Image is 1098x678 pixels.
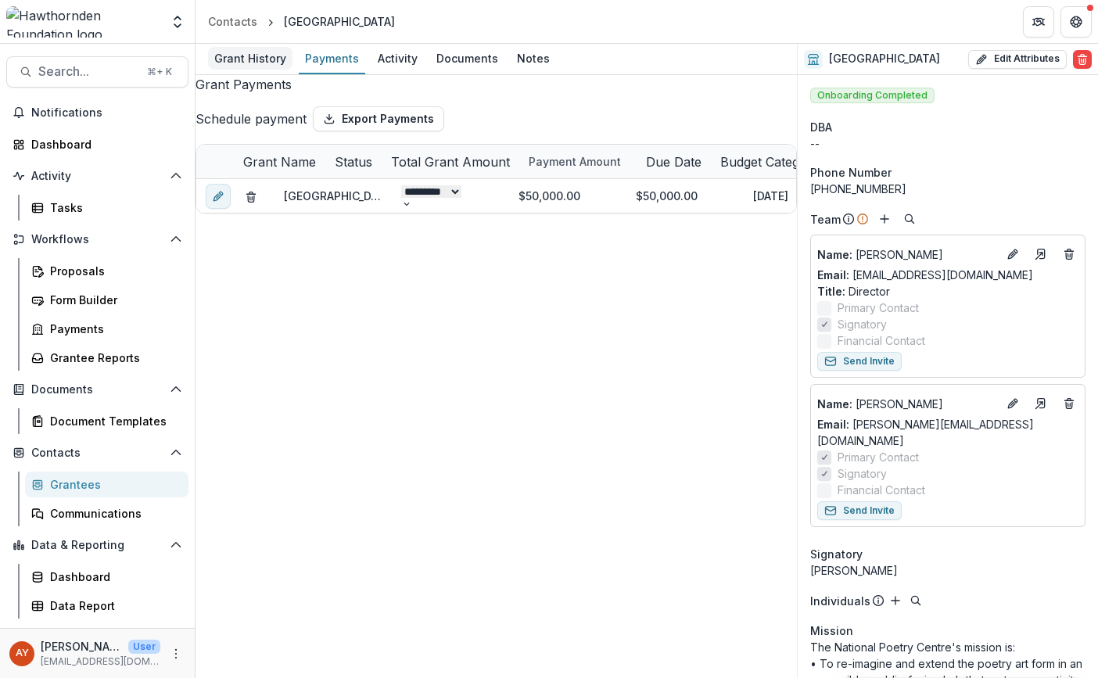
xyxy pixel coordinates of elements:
div: Grant History [208,47,292,70]
div: Andreas Yuíza [16,648,29,658]
div: Status [325,152,382,171]
button: Deletes [1060,245,1078,264]
div: Grant Name [234,152,325,171]
a: Payments [25,316,188,342]
p: [PERSON_NAME] [817,246,997,263]
button: Open entity switcher [167,6,188,38]
a: Name: [PERSON_NAME] [817,246,997,263]
span: Onboarding Completed [810,88,935,103]
button: More [167,644,185,663]
div: Communications [50,505,176,522]
p: [EMAIL_ADDRESS][DOMAIN_NAME] [41,655,160,669]
div: -- [810,135,1085,152]
div: Grantees [50,476,176,493]
span: Documents [31,383,163,396]
button: Schedule payment [196,109,307,128]
a: Dashboard [6,131,188,157]
div: $50,000.00 [626,179,744,213]
span: Financial Contact [838,332,925,349]
div: Contacts [208,13,257,30]
span: Signatory [810,546,863,562]
a: Grant History [208,44,292,74]
span: DBA [810,119,832,135]
a: Proposals [25,258,188,284]
div: Total Grant Amount [382,145,519,178]
div: Budget Category [711,145,829,178]
p: User [128,640,160,654]
a: Email: [EMAIL_ADDRESS][DOMAIN_NAME] [817,267,1033,283]
span: Title : [817,285,845,298]
a: Dashboard [25,564,188,590]
span: Signatory [838,316,887,332]
div: $50,000.00 [509,179,626,213]
h2: [GEOGRAPHIC_DATA] [829,52,940,66]
div: Proposals [50,263,176,279]
p: Team [810,211,841,228]
button: Open Data & Reporting [6,533,188,558]
div: Payments [299,47,365,70]
a: Grantee Reports [25,345,188,371]
span: Workflows [31,233,163,246]
div: Payment Amount [519,145,637,178]
a: Go to contact [1028,242,1053,267]
span: Financial Contact [838,482,925,498]
button: Get Help [1060,6,1092,38]
div: Status [325,145,382,178]
a: Contacts [202,10,264,33]
button: Export Payments [313,106,444,131]
div: [GEOGRAPHIC_DATA] [284,13,395,30]
span: Phone Number [810,164,892,181]
div: Dashboard [31,136,176,152]
span: Name : [817,397,852,411]
span: Email: [817,418,849,431]
p: [PERSON_NAME] [817,396,997,412]
a: [GEOGRAPHIC_DATA] - 2025 - 50,000 [284,189,483,203]
div: [DATE] [744,179,861,213]
a: Document Templates [25,408,188,434]
button: Partners [1023,6,1054,38]
div: Due Date [637,152,711,171]
nav: breadcrumb [202,10,401,33]
a: Name: [PERSON_NAME] [817,396,997,412]
div: [PERSON_NAME] [810,562,1085,579]
span: Data & Reporting [31,539,163,552]
p: [PERSON_NAME] [41,638,122,655]
div: Form Builder [50,292,176,308]
a: Documents [430,44,504,74]
div: Grantee Reports [50,350,176,366]
button: delete [245,188,257,204]
p: Individuals [810,593,870,609]
button: Add [875,210,894,228]
button: Open Activity [6,163,188,188]
a: Payments [299,44,365,74]
span: Name : [817,248,852,261]
p: Director [817,283,1078,300]
button: Deletes [1060,394,1078,413]
div: Activity [371,47,424,70]
button: Open Documents [6,377,188,402]
a: Grantees [25,472,188,497]
span: Contacts [31,447,163,460]
button: Send Invite [817,352,902,371]
a: Form Builder [25,287,188,313]
div: Total Grant Amount [382,152,519,171]
span: Primary Contact [838,449,919,465]
button: Edit [1003,394,1022,413]
button: Add [886,591,905,610]
a: Communications [25,500,188,526]
a: Email: [PERSON_NAME][EMAIL_ADDRESS][DOMAIN_NAME] [817,416,1078,449]
button: Search [906,591,925,610]
button: Search... [6,56,188,88]
span: Notifications [31,106,182,120]
button: Send Invite [817,501,902,520]
div: Payment Amount [519,153,630,170]
a: Go to contact [1028,391,1053,416]
span: Signatory [838,465,887,482]
span: Mission [810,622,853,639]
a: Notes [511,44,556,74]
a: Activity [371,44,424,74]
span: Email: [817,268,849,282]
button: Notifications [6,100,188,125]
